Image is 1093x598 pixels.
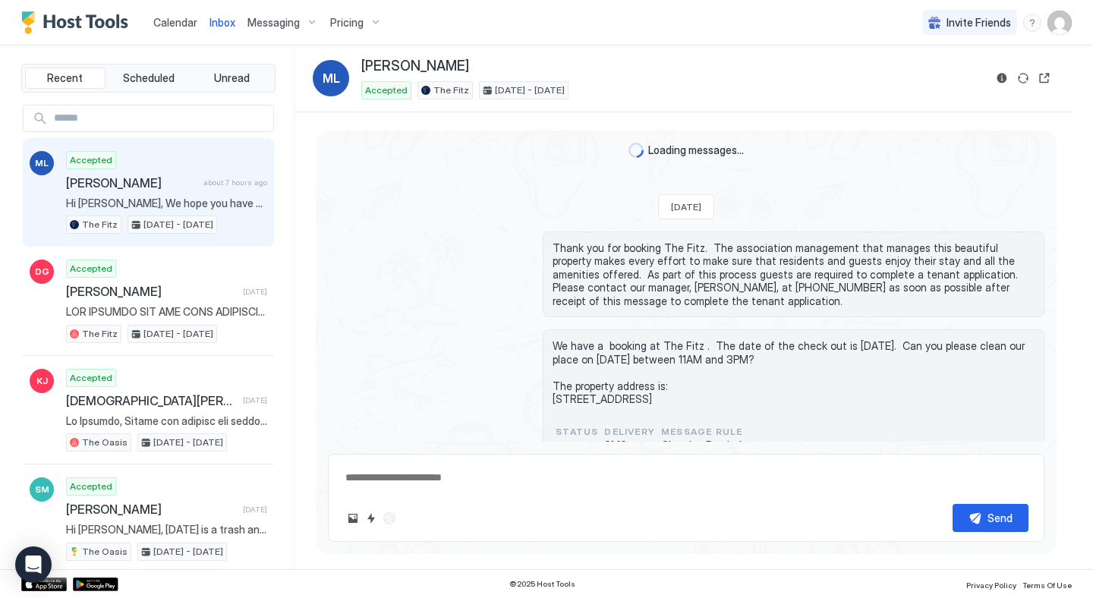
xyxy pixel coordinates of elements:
[82,436,128,449] span: The Oasis
[993,69,1011,87] button: Reservation information
[48,105,273,131] input: Input Field
[362,509,380,527] button: Quick reply
[433,83,469,97] span: The Fitz
[1014,69,1032,87] button: Sync reservation
[66,175,197,190] span: [PERSON_NAME]
[1047,11,1072,35] div: User profile
[209,14,235,30] a: Inbox
[21,578,67,591] a: App Store
[153,14,197,30] a: Calendar
[191,68,272,89] button: Unread
[82,218,118,231] span: The Fitz
[123,71,175,85] span: Scheduled
[1022,581,1072,590] span: Terms Of Use
[25,68,106,89] button: Recent
[243,505,267,515] span: [DATE]
[47,71,83,85] span: Recent
[109,68,189,89] button: Scheduled
[70,371,112,385] span: Accepted
[495,83,565,97] span: [DATE] - [DATE]
[953,504,1028,532] button: Send
[987,510,1013,526] div: Send
[35,483,49,496] span: SM
[1022,576,1072,592] a: Terms Of Use
[35,265,49,279] span: DG
[66,393,237,408] span: [DEMOGRAPHIC_DATA][PERSON_NAME]
[153,16,197,29] span: Calendar
[73,578,118,591] a: Google Play Store
[70,480,112,493] span: Accepted
[648,143,744,157] span: Loading messages...
[661,439,751,452] span: Cleaning Reminder
[509,579,575,589] span: © 2025 Host Tools
[15,546,52,583] div: Open Intercom Messenger
[556,425,598,439] span: status
[661,425,751,439] span: Message Rule
[330,16,364,30] span: Pricing
[203,178,267,187] span: about 7 hours ago
[209,16,235,29] span: Inbox
[243,395,267,405] span: [DATE]
[243,287,267,297] span: [DATE]
[604,439,655,452] span: SMS
[604,425,655,439] span: Delivery
[323,69,340,87] span: ML
[556,439,598,452] span: sent
[36,374,48,388] span: KJ
[966,576,1016,592] a: Privacy Policy
[82,327,118,341] span: The Fitz
[21,64,276,93] div: tab-group
[143,218,213,231] span: [DATE] - [DATE]
[1023,14,1041,32] div: menu
[344,509,362,527] button: Upload image
[66,502,237,517] span: [PERSON_NAME]
[966,581,1016,590] span: Privacy Policy
[70,153,112,167] span: Accepted
[153,436,223,449] span: [DATE] - [DATE]
[153,545,223,559] span: [DATE] - [DATE]
[35,156,49,170] span: ML
[365,83,408,97] span: Accepted
[247,16,300,30] span: Messaging
[66,197,267,210] span: Hi [PERSON_NAME], We hope you have been enjoying your stay. Just a reminder that your check-out i...
[70,262,112,275] span: Accepted
[553,241,1035,308] span: Thank you for booking The Fitz. The association management that manages this beautiful property m...
[21,11,135,34] a: Host Tools Logo
[66,305,267,319] span: LOR IPSUMDO SIT AME CONS ADIPISCINGE #0 Seddoeiusmodte in Utl Etdol ma ali Enimadm Veniam. quisn:...
[82,545,128,559] span: The Oasis
[628,143,644,158] div: loading
[66,523,267,537] span: Hi [PERSON_NAME], [DATE] is a trash and recycling pick-up day. If you're able, please bring the t...
[361,58,469,75] span: [PERSON_NAME]
[214,71,250,85] span: Unread
[671,201,701,212] span: [DATE]
[1035,69,1054,87] button: Open reservation
[66,414,267,428] span: Lo Ipsumdo, Sitame con adipisc eli seddo. Ei'te incidid utl etdo magnaa Eni Admin ven quis no exe...
[553,339,1035,406] span: We have a booking at The Fitz . The date of the check out is [DATE]. Can you please clean our pla...
[66,284,237,299] span: [PERSON_NAME]
[143,327,213,341] span: [DATE] - [DATE]
[947,16,1011,30] span: Invite Friends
